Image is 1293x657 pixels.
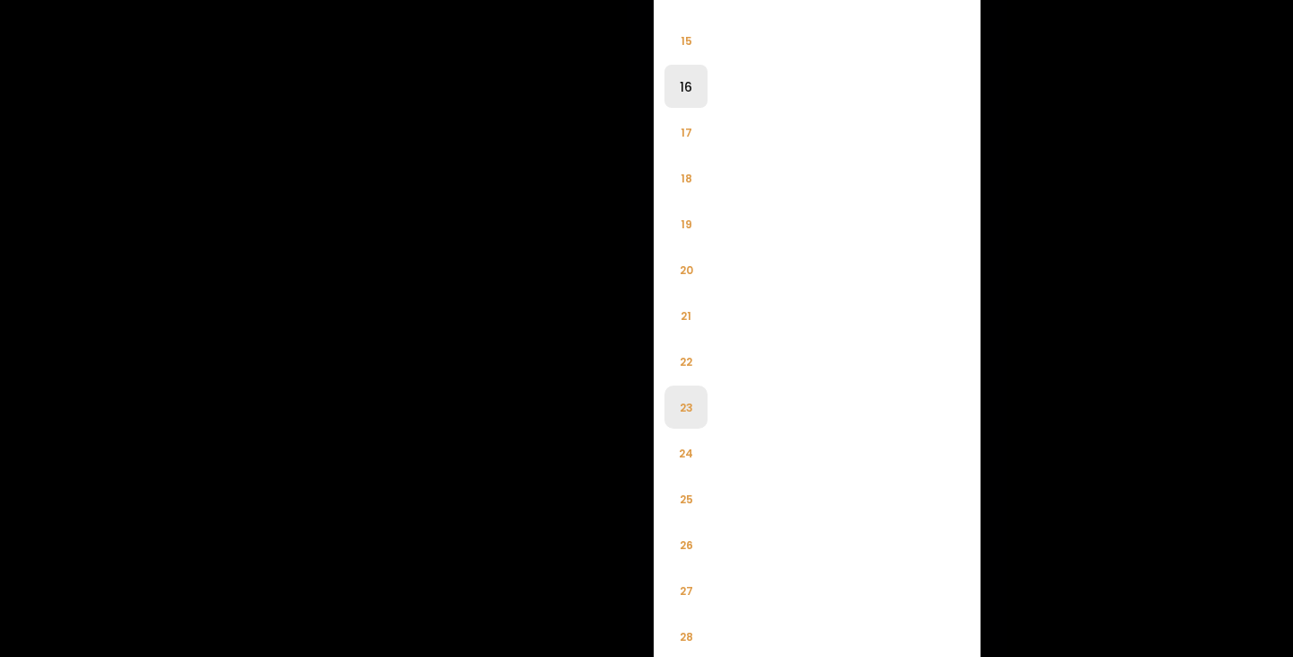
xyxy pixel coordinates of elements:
[664,340,708,383] li: 22
[664,431,708,475] li: 24
[664,477,708,520] li: 25
[664,65,708,108] li: 16
[664,19,708,62] li: 15
[664,111,708,154] li: 17
[664,294,708,337] li: 21
[664,248,708,291] li: 20
[664,523,708,566] li: 26
[664,202,708,245] li: 19
[664,156,708,200] li: 18
[664,569,708,612] li: 27
[664,386,708,429] li: 23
